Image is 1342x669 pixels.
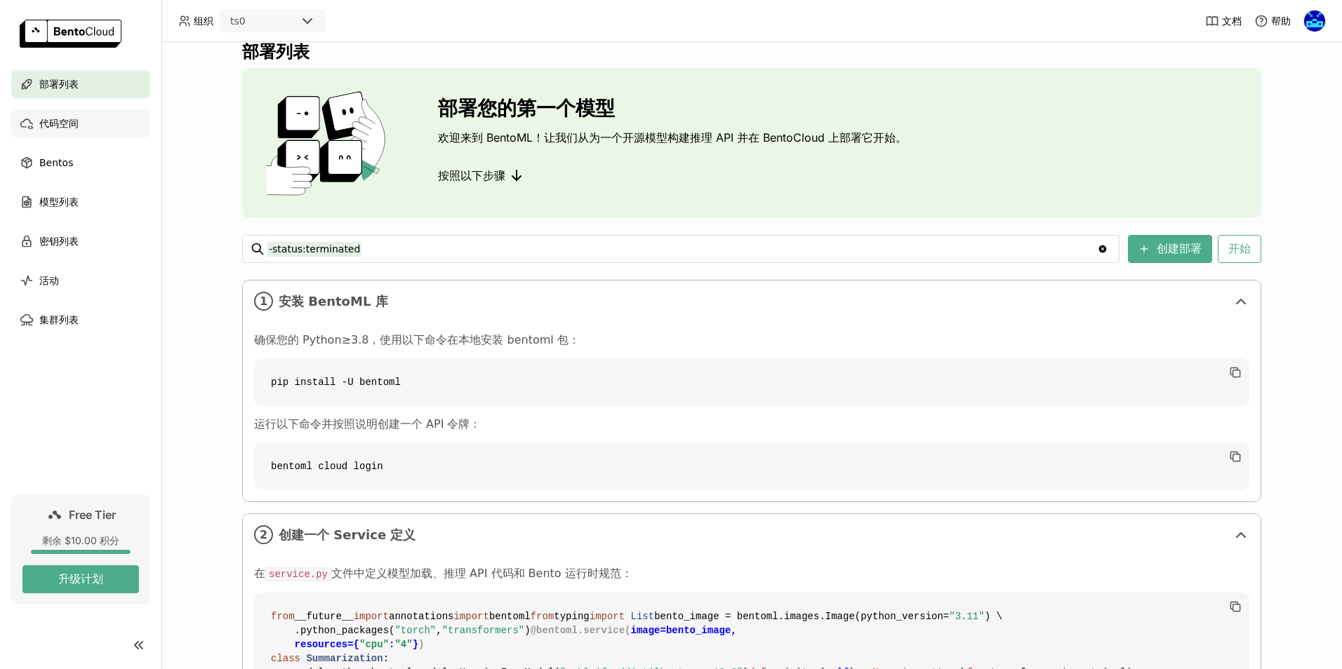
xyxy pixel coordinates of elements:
span: Free Tier [69,508,116,522]
svg: Clear value [1097,243,1108,255]
a: 集群列表 [11,306,150,334]
img: cover onboarding [253,90,404,196]
span: from [531,611,554,622]
a: 部署列表 [11,70,150,98]
button: 升级计划 [22,565,139,593]
input: Selected ts0. [247,15,248,29]
span: 创建一个 Service 定义 [279,527,1227,543]
code: pip install -U bentoml [254,358,1249,406]
img: heather zhou [1304,11,1325,32]
a: Bentos [11,149,150,177]
span: class [271,653,300,664]
i: 2 [254,525,273,544]
span: 模型列表 [39,194,79,210]
span: 密钥列表 [39,233,79,250]
span: 安装 BentoML 库 [279,294,1227,309]
div: 剩余 $10.00 积分 [22,534,139,547]
span: 活动 [39,272,59,289]
p: 欢迎来到 BentoML！让我们从为一个开源模型构建推理 API 并在 BentoCloud 上部署它开始。 [438,130,907,144]
h3: 部署您的第一个模型 [438,97,907,119]
span: 组织 [194,15,213,27]
span: Summarization [306,653,383,664]
span: Bentos [39,154,73,171]
span: List [631,611,655,622]
span: 代码空间 [39,115,79,132]
i: 1 [254,292,273,311]
div: 1安装 BentoML 库 [243,281,1261,322]
span: 按照以下步骤 [438,168,505,182]
div: ts0 [230,14,246,28]
img: logo [20,20,121,48]
a: 密钥列表 [11,227,150,255]
button: 创建部署 [1128,235,1212,263]
span: "4" [394,639,412,650]
a: 活动 [11,266,150,295]
span: "transformers" [442,625,525,636]
span: import [354,611,389,622]
p: 确保您的 Python≥3.8，使用以下命令在本地安装 bentoml 包： [254,333,1249,347]
a: 文档 [1205,14,1242,28]
span: "torch" [394,625,436,636]
span: 帮助 [1271,15,1291,27]
p: 在 文件中定义模型加载、推理 API 代码和 Bento 运行时规范： [254,567,1249,581]
a: 代码空间 [11,109,150,137]
span: "cpu" [359,639,389,650]
code: service.py [265,567,331,581]
div: 部署列表 [242,41,1261,62]
a: 模型列表 [11,188,150,216]
span: 部署列表 [39,76,79,93]
div: 2创建一个 Service 定义 [243,514,1261,555]
div: 帮助 [1254,14,1291,28]
span: from [271,611,295,622]
input: 搜索 [267,238,1097,260]
a: Free Tier剩余 $10.00 积分升级计划 [11,495,150,604]
p: 运行以下命令并按照说明创建一个 API 令牌： [254,417,1249,431]
span: 集群列表 [39,311,79,328]
code: bentoml cloud login [254,442,1249,490]
span: import [590,611,625,622]
span: 文档 [1222,15,1242,27]
span: import [453,611,489,622]
span: "3.11" [949,611,984,622]
button: 开始 [1218,235,1261,263]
